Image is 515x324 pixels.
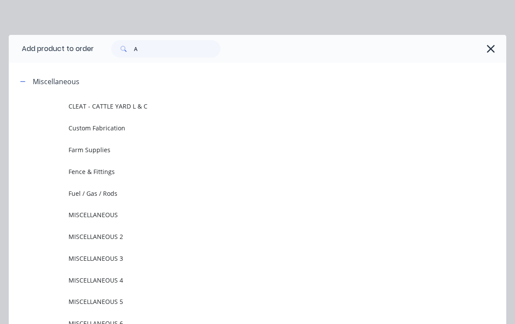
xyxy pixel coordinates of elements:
[69,297,419,306] span: MISCELLANEOUS 5
[9,35,94,63] div: Add product to order
[33,76,79,87] div: Miscellaneous
[69,189,419,198] span: Fuel / Gas / Rods
[69,145,419,154] span: Farm Supplies
[69,276,419,285] span: MISCELLANEOUS 4
[69,210,419,219] span: MISCELLANEOUS
[134,40,220,58] input: Search...
[69,232,419,241] span: MISCELLANEOUS 2
[69,167,419,176] span: Fence & Fittings
[69,254,419,263] span: MISCELLANEOUS 3
[69,123,419,133] span: Custom Fabrication
[69,102,419,111] span: CLEAT - CATTLE YARD L & C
